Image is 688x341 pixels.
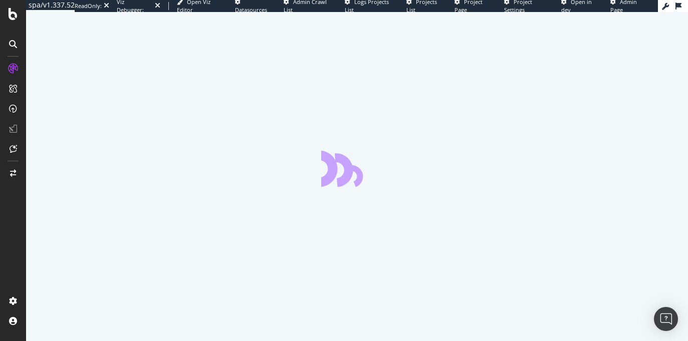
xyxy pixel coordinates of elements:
div: animation [321,151,393,187]
div: Open Intercom Messenger [654,307,678,331]
div: ReadOnly: [75,2,102,10]
span: Datasources [235,6,267,14]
